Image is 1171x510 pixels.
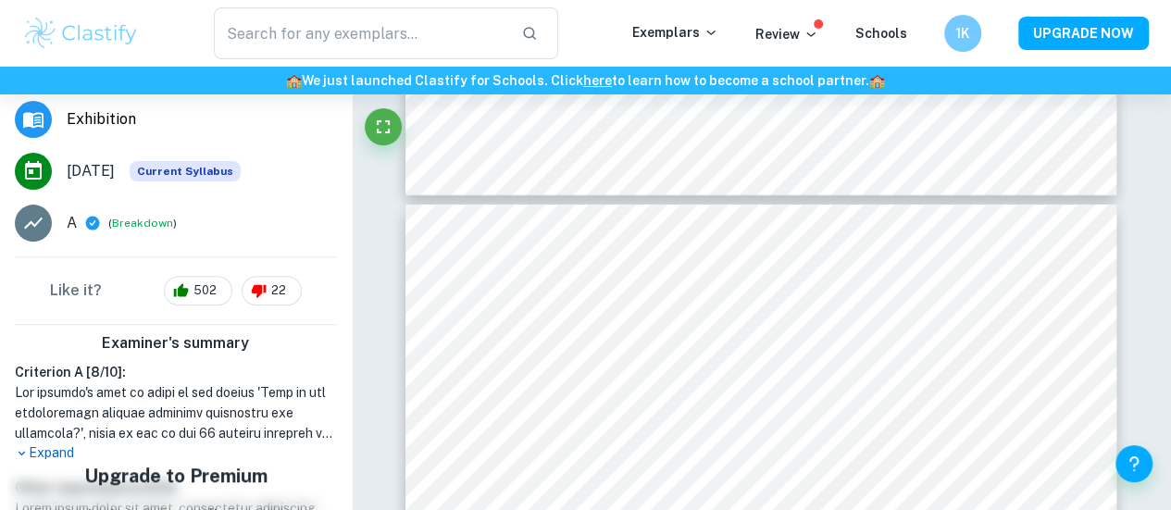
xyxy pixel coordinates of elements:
[261,281,296,300] span: 22
[22,15,140,52] img: Clastify logo
[67,160,115,182] span: [DATE]
[50,280,102,302] h6: Like it?
[67,212,77,234] p: A
[4,70,1167,91] h6: We just launched Clastify for Schools. Click to learn how to become a school partner.
[108,215,177,232] span: ( )
[755,24,818,44] p: Review
[365,108,402,145] button: Fullscreen
[112,215,173,231] button: Breakdown
[1115,445,1152,482] button: Help and Feedback
[855,26,907,41] a: Schools
[632,22,718,43] p: Exemplars
[183,281,227,300] span: 502
[130,161,241,181] span: Current Syllabus
[1018,17,1149,50] button: UPGRADE NOW
[869,73,885,88] span: 🏫
[7,332,344,355] h6: Examiner's summary
[214,7,506,59] input: Search for any exemplars...
[286,73,302,88] span: 🏫
[15,382,337,443] h1: Lor ipsumdo's amet co adipi el sed doeius 'Temp in utl etdoloremagn aliquae adminimv quisnostru e...
[15,443,337,463] p: Expand
[242,276,302,305] div: 22
[953,23,974,44] h6: 1K
[944,15,981,52] button: 1K
[164,276,232,305] div: 502
[47,462,305,490] h5: Upgrade to Premium
[15,362,337,382] h6: Criterion A [ 8 / 10 ]:
[583,73,612,88] a: here
[67,108,337,131] span: Exhibition
[130,161,241,181] div: This exemplar is based on the current syllabus. Feel free to refer to it for inspiration/ideas wh...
